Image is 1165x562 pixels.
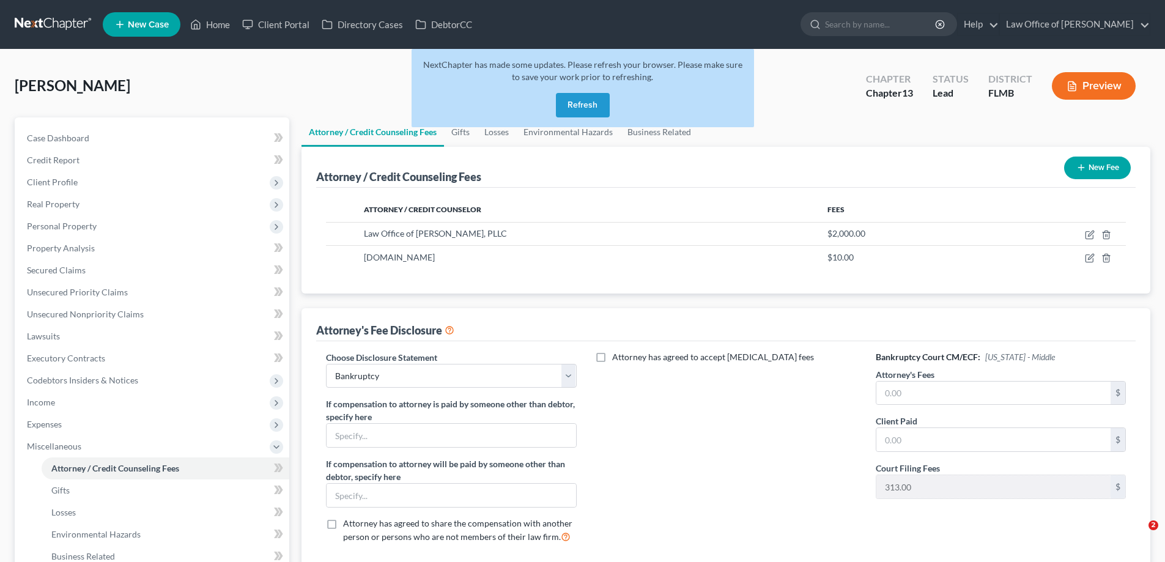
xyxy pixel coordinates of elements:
[876,462,940,475] label: Court Filing Fees
[316,13,409,35] a: Directory Cases
[1111,428,1125,451] div: $
[876,415,917,427] label: Client Paid
[17,347,289,369] a: Executory Contracts
[933,72,969,86] div: Status
[27,221,97,231] span: Personal Property
[326,397,576,423] label: If compensation to attorney is paid by someone other than debtor, specify here
[326,351,437,364] label: Choose Disclosure Statement
[51,507,76,517] span: Losses
[17,281,289,303] a: Unsecured Priority Claims
[316,323,454,338] div: Attorney's Fee Disclosure
[184,13,236,35] a: Home
[902,87,913,98] span: 13
[27,309,144,319] span: Unsecured Nonpriority Claims
[27,353,105,363] span: Executory Contracts
[933,86,969,100] div: Lead
[27,375,138,385] span: Codebtors Insiders & Notices
[556,93,610,117] button: Refresh
[27,397,55,407] span: Income
[876,428,1111,451] input: 0.00
[1111,382,1125,405] div: $
[42,457,289,479] a: Attorney / Credit Counseling Fees
[827,228,865,238] span: $2,000.00
[364,252,435,262] span: [DOMAIN_NAME]
[17,237,289,259] a: Property Analysis
[326,457,576,483] label: If compensation to attorney will be paid by someone other than debtor, specify here
[128,20,169,29] span: New Case
[1123,520,1153,550] iframe: Intercom live chat
[327,424,575,447] input: Specify...
[15,76,130,94] span: [PERSON_NAME]
[27,199,80,209] span: Real Property
[827,205,845,214] span: Fees
[17,259,289,281] a: Secured Claims
[876,475,1111,498] input: 0.00
[827,252,854,262] span: $10.00
[236,13,316,35] a: Client Portal
[51,463,179,473] span: Attorney / Credit Counseling Fees
[423,59,742,82] span: NextChapter has made some updates. Please refresh your browser. Please make sure to save your wor...
[51,485,70,495] span: Gifts
[27,177,78,187] span: Client Profile
[51,529,141,539] span: Environmental Hazards
[985,352,1055,362] span: [US_STATE] - Middle
[409,13,478,35] a: DebtorCC
[876,368,934,381] label: Attorney's Fees
[17,127,289,149] a: Case Dashboard
[876,382,1111,405] input: 0.00
[612,352,814,362] span: Attorney has agreed to accept [MEDICAL_DATA] fees
[866,86,913,100] div: Chapter
[51,551,115,561] span: Business Related
[301,117,444,147] a: Attorney / Credit Counseling Fees
[327,484,575,507] input: Specify...
[27,243,95,253] span: Property Analysis
[343,518,572,542] span: Attorney has agreed to share the compensation with another person or persons who are not members ...
[27,133,89,143] span: Case Dashboard
[27,265,86,275] span: Secured Claims
[27,331,60,341] span: Lawsuits
[316,169,481,184] div: Attorney / Credit Counseling Fees
[1111,475,1125,498] div: $
[27,441,81,451] span: Miscellaneous
[27,287,128,297] span: Unsecured Priority Claims
[988,86,1032,100] div: FLMB
[364,205,481,214] span: Attorney / Credit Counselor
[988,72,1032,86] div: District
[1064,157,1131,179] button: New Fee
[42,479,289,501] a: Gifts
[1148,520,1158,530] span: 2
[17,325,289,347] a: Lawsuits
[42,523,289,545] a: Environmental Hazards
[1052,72,1136,100] button: Preview
[1000,13,1150,35] a: Law Office of [PERSON_NAME]
[866,72,913,86] div: Chapter
[17,149,289,171] a: Credit Report
[27,155,80,165] span: Credit Report
[17,303,289,325] a: Unsecured Nonpriority Claims
[27,419,62,429] span: Expenses
[364,228,507,238] span: Law Office of [PERSON_NAME], PLLC
[825,13,937,35] input: Search by name...
[42,501,289,523] a: Losses
[876,351,1126,363] h6: Bankruptcy Court CM/ECF:
[958,13,999,35] a: Help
